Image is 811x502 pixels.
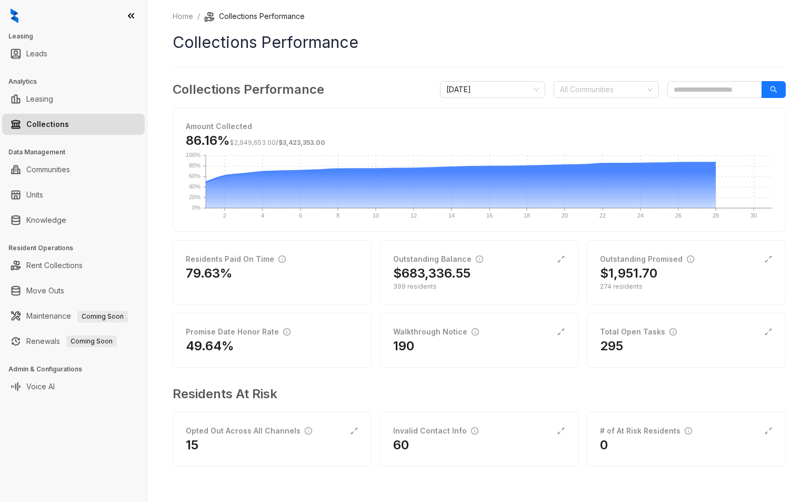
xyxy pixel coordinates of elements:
text: 40% [189,183,201,190]
h3: 86.16% [186,132,325,149]
li: Knowledge [2,210,145,231]
h3: Residents At Risk [173,385,777,403]
a: Home [171,11,195,22]
img: logo [11,8,18,23]
span: info-circle [283,328,291,336]
div: Invalid Contact Info [393,425,478,437]
text: 2 [223,212,226,219]
li: Communities [2,159,145,180]
li: Rent Collections [2,255,145,276]
h2: 295 [600,338,623,355]
a: Leasing [26,88,53,110]
div: 274 residents [600,282,773,291]
h3: Analytics [8,77,147,86]
h3: Leasing [8,32,147,41]
span: $2,949,653.00 [230,139,276,146]
li: Leasing [2,88,145,110]
h2: 79.63% [186,265,233,282]
text: 80% [189,162,201,169]
text: 60% [189,173,201,179]
div: 399 residents [393,282,566,291]
li: Leads [2,43,145,64]
text: 10 [373,212,379,219]
text: 24 [637,212,644,219]
a: Units [26,184,43,205]
span: info-circle [471,427,478,435]
a: Collections [26,114,69,135]
div: # of At Risk Residents [600,425,692,437]
a: Voice AI [26,376,55,397]
a: Rent Collections [26,255,83,276]
li: Move Outs [2,280,145,301]
a: Move Outs [26,280,64,301]
text: 20 [562,212,568,219]
a: Knowledge [26,210,66,231]
span: $3,423,353.00 [278,139,325,146]
span: info-circle [476,255,483,263]
h3: Collections Performance [173,80,324,99]
span: info-circle [687,255,694,263]
span: info-circle [472,328,479,336]
li: Collections [2,114,145,135]
span: expand-alt [764,427,773,435]
h2: 49.64% [186,338,234,355]
span: expand-alt [557,427,565,435]
text: 14 [448,212,455,219]
span: Coming Soon [77,311,128,322]
h2: 190 [393,338,414,355]
text: 18 [524,212,530,219]
text: 0% [192,204,201,211]
h2: 0 [600,437,608,454]
h3: Admin & Configurations [8,365,147,374]
text: 16 [486,212,493,219]
h3: Resident Operations [8,243,147,253]
h2: 15 [186,437,198,454]
div: Outstanding Promised [600,253,694,265]
a: Leads [26,43,47,64]
span: Coming Soon [66,336,117,347]
text: 30 [750,212,757,219]
a: RenewalsComing Soon [26,331,117,352]
text: 100% [186,152,201,158]
h3: Data Management [8,147,147,157]
div: Outstanding Balance [393,253,483,265]
h1: Collections Performance [173,31,786,54]
text: 22 [599,212,606,219]
span: info-circle [669,328,677,336]
strong: Amount Collected [186,122,252,131]
text: 6 [299,212,302,219]
h2: $683,336.55 [393,265,470,282]
span: info-circle [685,427,692,435]
div: Total Open Tasks [600,326,677,338]
text: 26 [675,212,682,219]
h2: 60 [393,437,409,454]
span: info-circle [305,427,312,435]
li: Renewals [2,331,145,352]
text: 4 [261,212,264,219]
span: expand-alt [350,427,358,435]
span: / [230,139,325,146]
li: Maintenance [2,306,145,327]
li: Voice AI [2,376,145,397]
a: Communities [26,159,70,180]
li: / [197,11,200,22]
span: search [770,86,777,93]
text: 28 [713,212,719,219]
li: Collections Performance [204,11,305,22]
div: Opted Out Across All Channels [186,425,312,437]
span: expand-alt [764,255,773,263]
span: info-circle [278,255,286,263]
text: 20% [189,194,201,200]
div: Residents Paid On Time [186,253,286,265]
span: expand-alt [557,255,565,263]
text: 8 [336,212,339,219]
div: Promise Date Honor Rate [186,326,291,338]
li: Units [2,184,145,205]
h2: $1,951.70 [600,265,657,282]
text: 12 [410,212,417,219]
span: expand-alt [764,328,773,336]
span: expand-alt [557,328,565,336]
span: August 2025 [446,82,539,97]
div: Walkthrough Notice [393,326,479,338]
